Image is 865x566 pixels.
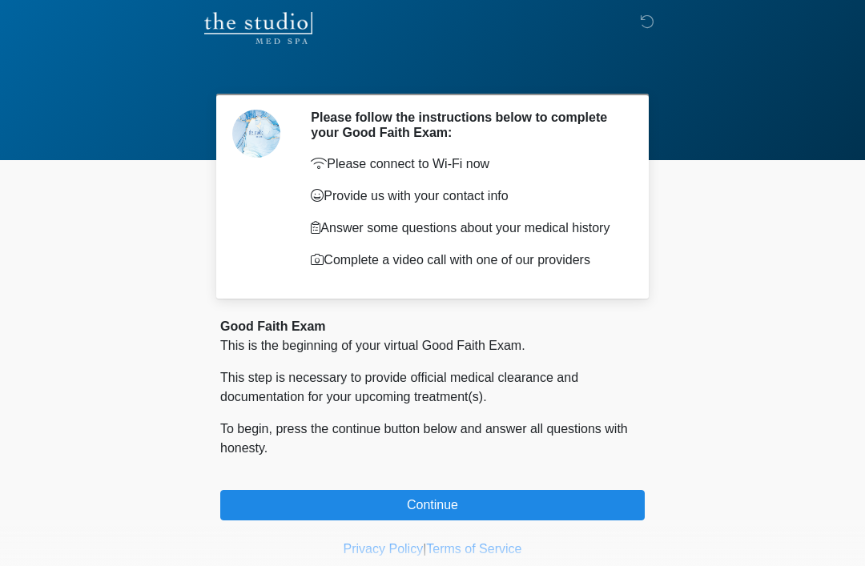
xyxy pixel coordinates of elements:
[220,419,645,458] p: To begin, press the continue button below and answer all questions with honesty.
[220,490,645,520] button: Continue
[220,317,645,336] div: Good Faith Exam
[204,12,312,44] img: The Studio Med Spa Logo
[208,58,657,87] h1: ‎ ‎
[220,336,645,355] p: This is the beginning of your virtual Good Faith Exam.
[311,187,621,206] p: Provide us with your contact info
[311,219,621,238] p: Answer some questions about your medical history
[344,542,424,556] a: Privacy Policy
[311,155,621,174] p: Please connect to Wi-Fi now
[423,542,426,556] a: |
[426,542,521,556] a: Terms of Service
[311,110,621,140] h2: Please follow the instructions below to complete your Good Faith Exam:
[232,110,280,158] img: Agent Avatar
[311,251,621,270] p: Complete a video call with one of our providers
[220,368,645,407] p: This step is necessary to provide official medical clearance and documentation for your upcoming ...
